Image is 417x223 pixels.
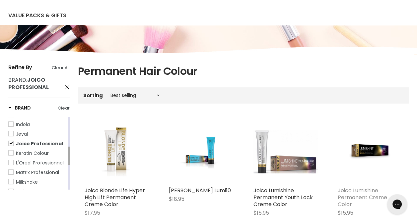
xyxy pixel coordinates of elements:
[52,64,70,71] a: Clear All
[8,169,67,176] a: Matrix Professional
[348,119,391,184] img: Joico Lumishine Permanent Creme Color
[384,192,410,216] iframe: Gorgias live chat messenger
[16,169,59,176] span: Matrix Professional
[8,140,67,147] a: Joico Professional
[8,76,26,84] span: Brand
[16,131,28,137] span: Jeval
[169,195,184,203] span: $18.95
[253,119,318,184] a: Joico Lumishine Permanent Youth Lock Creme Color
[8,150,67,157] a: Keratin Colour
[85,209,100,217] span: $17.95
[169,119,233,184] a: Joico LumiShine Lumi10
[253,130,318,173] img: Joico Lumishine Permanent Youth Lock Creme Color
[338,119,402,184] a: Joico Lumishine Permanent Creme Color
[58,105,70,112] a: Clear
[8,130,67,138] a: Jeval
[8,64,32,71] span: Refine By
[8,105,31,111] h3: Brand
[16,140,63,147] span: Joico Professional
[78,64,409,78] h1: Permanent Hair Colour
[169,187,231,194] a: [PERSON_NAME] Lumi10
[3,9,71,22] a: Value Packs & Gifts
[16,121,30,128] span: Indola
[8,76,70,91] a: Brand: Joico Professional
[8,121,67,128] a: Indola
[83,93,103,98] label: Sorting
[8,159,67,166] a: L'Oreal Professionnel
[8,178,67,186] a: Milkshake
[94,119,139,184] img: Joico Blonde Life Hyper High Lift Permanent Creme Color
[8,76,49,91] span: :
[16,188,25,195] span: Muk
[16,150,49,156] span: Keratin Colour
[85,119,149,184] a: Joico Blonde Life Hyper High Lift Permanent Creme Color
[253,187,313,208] a: Joico Lumishine Permanent Youth Lock Creme Color
[16,159,64,166] span: L'Oreal Professionnel
[253,209,269,217] span: $15.95
[8,76,49,91] strong: Joico Professional
[85,187,145,208] a: Joico Blonde Life Hyper High Lift Permanent Creme Color
[169,133,233,170] img: Joico LumiShine Lumi10
[8,188,67,195] a: Muk
[338,187,387,208] a: Joico Lumishine Permanent Creme Color
[16,179,38,185] span: Milkshake
[338,209,353,217] span: $15.95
